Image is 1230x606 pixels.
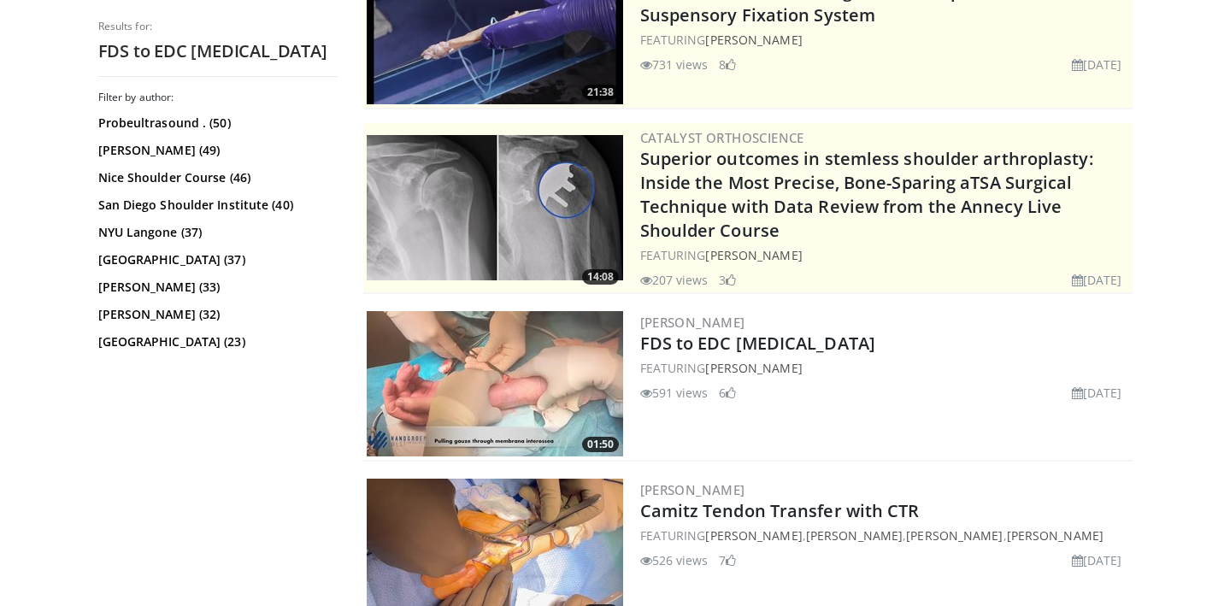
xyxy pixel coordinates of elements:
[806,527,903,544] a: [PERSON_NAME]
[582,437,619,452] span: 01:50
[98,40,338,62] h2: FDS to EDC [MEDICAL_DATA]
[367,135,623,280] img: 9f15458b-d013-4cfd-976d-a83a3859932f.300x170_q85_crop-smart_upscale.jpg
[98,306,333,323] a: [PERSON_NAME] (32)
[1072,551,1122,569] li: [DATE]
[640,332,876,355] a: FDS to EDC [MEDICAL_DATA]
[705,247,802,263] a: [PERSON_NAME]
[640,359,1129,377] div: FEATURING
[640,56,709,74] li: 731 views
[640,147,1093,242] a: Superior outcomes in stemless shoulder arthroplasty: Inside the Most Precise, Bone-Sparing aTSA S...
[719,551,736,569] li: 7
[98,251,333,268] a: [GEOGRAPHIC_DATA] (37)
[367,311,623,456] img: 8c77236a-ab05-4c79-82e5-398996b3cec4.300x170_q85_crop-smart_upscale.jpg
[719,271,736,289] li: 3
[582,269,619,285] span: 14:08
[705,32,802,48] a: [PERSON_NAME]
[640,551,709,569] li: 526 views
[98,115,333,132] a: Probeultrasound . (50)
[906,527,1003,544] a: [PERSON_NAME]
[640,527,1129,544] div: FEATURING , , ,
[367,311,623,456] a: 01:50
[640,314,745,331] a: [PERSON_NAME]
[98,20,338,33] p: Results for:
[640,384,709,402] li: 591 views
[367,135,623,280] a: 14:08
[1072,56,1122,74] li: [DATE]
[98,224,333,241] a: NYU Langone (37)
[719,384,736,402] li: 6
[1007,527,1103,544] a: [PERSON_NAME]
[98,333,333,350] a: [GEOGRAPHIC_DATA] (23)
[640,499,920,522] a: Camitz Tendon Transfer with CTR
[98,169,333,186] a: Nice Shoulder Course (46)
[98,142,333,159] a: [PERSON_NAME] (49)
[1072,384,1122,402] li: [DATE]
[719,56,736,74] li: 8
[640,31,1129,49] div: FEATURING
[98,279,333,296] a: [PERSON_NAME] (33)
[98,91,338,104] h3: Filter by author:
[1072,271,1122,289] li: [DATE]
[640,271,709,289] li: 207 views
[705,527,802,544] a: [PERSON_NAME]
[640,246,1129,264] div: FEATURING
[98,197,333,214] a: San Diego Shoulder Institute (40)
[640,129,804,146] a: Catalyst OrthoScience
[705,360,802,376] a: [PERSON_NAME]
[640,481,745,498] a: [PERSON_NAME]
[582,85,619,100] span: 21:38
